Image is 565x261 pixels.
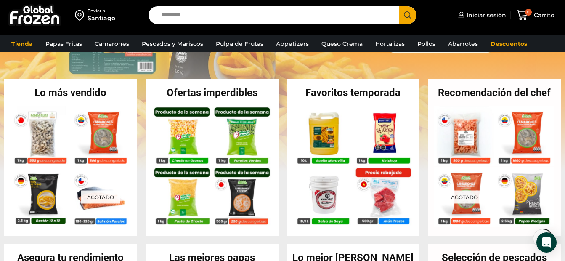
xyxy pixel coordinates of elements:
[444,36,482,52] a: Abarrotes
[146,88,279,98] h2: Ofertas imperdibles
[371,36,409,52] a: Hortalizas
[536,232,557,253] div: Open Intercom Messenger
[138,36,207,52] a: Pescados y Mariscos
[428,88,561,98] h2: Recomendación del chef
[7,36,37,52] a: Tienda
[212,36,268,52] a: Pulpa de Frutas
[88,14,115,22] div: Santiago
[90,36,133,52] a: Camarones
[525,9,532,16] span: 0
[464,11,506,19] span: Iniciar sesión
[88,8,115,14] div: Enviar a
[4,88,137,98] h2: Lo más vendido
[41,36,86,52] a: Papas Fritas
[399,6,416,24] button: Search button
[486,36,531,52] a: Descuentos
[272,36,313,52] a: Appetizers
[75,8,88,22] img: address-field-icon.svg
[287,88,420,98] h2: Favoritos temporada
[532,11,554,19] span: Carrito
[445,190,484,203] p: Agotado
[456,7,506,24] a: Iniciar sesión
[413,36,440,52] a: Pollos
[317,36,367,52] a: Queso Crema
[515,5,557,25] a: 0 Carrito
[81,190,120,203] p: Agotado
